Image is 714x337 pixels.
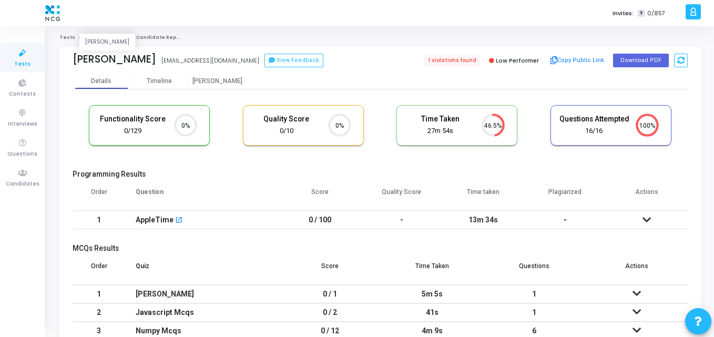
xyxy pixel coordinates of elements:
[279,181,361,211] th: Score
[279,303,381,322] td: 0 / 2
[251,115,322,124] h5: Quality Score
[361,181,443,211] th: Quality Score
[6,180,39,189] span: Candidates
[381,256,483,285] th: Time Taken
[125,181,279,211] th: Question
[392,285,473,303] div: 5m 5s
[79,34,135,50] div: [PERSON_NAME]
[424,55,481,66] span: 1 violations found
[91,77,111,85] div: Details
[59,34,701,41] nav: breadcrumb
[251,126,322,136] div: 0/10
[405,115,475,124] h5: Time Taken
[147,77,172,85] div: Timeline
[559,115,629,124] h5: Questions Attempted
[188,77,246,85] div: [PERSON_NAME]
[443,211,525,229] td: 13m 34s
[97,115,168,124] h5: Functionality Score
[606,181,688,211] th: Actions
[59,34,75,40] a: Tests
[483,256,585,285] th: Questions
[483,303,585,322] td: 1
[8,120,37,129] span: Interviews
[443,181,525,211] th: Time taken
[136,211,174,229] div: AppleTime
[14,60,30,69] span: Tests
[73,211,125,229] td: 1
[279,256,381,285] th: Score
[97,126,168,136] div: 0/129
[73,181,125,211] th: Order
[483,285,585,303] td: 1
[264,54,323,67] button: View Feedback
[136,34,185,40] span: Candidate Report
[361,211,443,229] td: -
[73,285,125,303] td: 1
[547,53,608,68] button: Copy Public Link
[564,216,567,224] span: -
[136,285,269,303] div: [PERSON_NAME]
[73,170,688,179] h5: Programming Results
[613,54,669,67] button: Download PDF
[638,9,645,17] span: T
[613,9,634,18] label: Invites:
[279,285,381,303] td: 0 / 1
[73,244,688,253] h5: MCQs Results
[7,150,37,159] span: Questions
[279,211,361,229] td: 0 / 100
[175,217,182,224] mat-icon: open_in_new
[392,304,473,321] div: 41s
[73,303,125,322] td: 2
[647,9,665,18] span: 0/857
[136,304,269,321] div: Javascript Mcqs
[125,256,279,285] th: Quiz
[496,56,539,65] span: Low Performer
[73,256,125,285] th: Order
[43,3,63,24] img: logo
[586,256,688,285] th: Actions
[9,90,36,99] span: Contests
[405,126,475,136] div: 27m 54s
[524,181,606,211] th: Plagiarized
[73,53,156,65] div: [PERSON_NAME]
[161,56,259,65] div: [EMAIL_ADDRESS][DOMAIN_NAME]
[559,126,629,136] div: 16/16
